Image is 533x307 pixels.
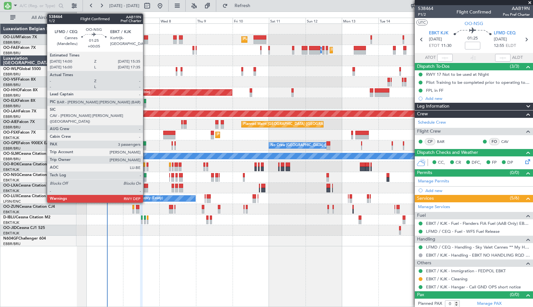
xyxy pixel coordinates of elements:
[3,72,21,77] a: EBBR/BRU
[3,178,19,183] a: EBKT/KJK
[3,35,37,39] a: OO-LUMFalcon 7X
[219,1,258,11] button: Refresh
[418,12,433,17] span: P1/2
[3,99,18,103] span: OO-ELK
[3,194,18,198] span: OO-LUX
[3,78,36,82] a: OO-VSFFalcon 8X
[3,104,21,109] a: EBBR/BRU
[437,139,451,145] a: BAR
[456,160,461,166] span: CR
[3,110,19,113] span: OO-LAH
[510,291,519,298] span: (0/0)
[3,205,19,209] span: OO-ZUN
[125,194,163,203] div: No Crew Nancy (Essey)
[3,152,54,156] a: OO-SLMCessna Citation XLS
[3,162,55,166] a: OO-ROKCessna Citation CJ4
[441,43,451,49] span: 11:30
[503,5,530,12] span: AAB19N
[3,46,36,50] a: OO-FAEFalcon 7X
[3,51,21,56] a: EBBR/BRU
[494,43,504,49] span: 12:55
[3,88,38,92] a: OO-HHOFalcon 8X
[417,63,449,70] span: Dispatch To-Dos
[3,120,17,124] span: OO-AIE
[503,12,530,17] span: Pos Pref Charter
[477,301,502,307] a: Manage PAX
[426,268,506,274] a: EBKT / KJK - Immigration - FEDPOL EBKT
[3,226,45,230] a: OO-JIDCessna CJ1 525
[3,46,18,50] span: OO-FAE
[3,241,21,246] a: EBBR/BRU
[417,212,426,219] span: Fuel
[429,36,442,43] span: [DATE]
[3,83,21,87] a: EBBR/BRU
[417,103,449,110] span: Leg Information
[3,146,21,151] a: EBBR/BRU
[3,114,21,119] a: EBBR/BRU
[243,119,344,129] div: Planned Maint [GEOGRAPHIC_DATA] ([GEOGRAPHIC_DATA])
[510,63,519,70] span: (3/3)
[418,301,442,307] label: Planned PAX
[417,169,432,177] span: Permits
[342,18,378,23] div: Mon 13
[416,20,428,25] button: UTC
[306,18,342,23] div: Sun 12
[510,195,519,201] span: (5/6)
[426,88,443,93] div: FPL in FF
[417,149,478,156] span: Dispatch Checks and Weather
[17,15,68,20] span: All Aircraft
[418,119,446,126] a: Schedule Crew
[3,141,18,145] span: OO-GPE
[3,157,21,162] a: EBBR/BRU
[418,5,433,12] span: 538464
[3,67,41,71] a: OO-WLPGlobal 5500
[3,199,21,204] a: LFSN/ENC
[3,35,19,39] span: OO-LUM
[3,189,19,193] a: EBKT/KJK
[425,188,530,193] div: Add new
[472,160,481,166] span: DFC,
[229,4,256,8] span: Refresh
[378,18,415,23] div: Tue 14
[512,55,523,61] span: ALDT
[494,36,507,43] span: [DATE]
[425,138,435,145] div: CP
[196,18,233,23] div: Thu 9
[510,169,519,176] span: (0/0)
[217,130,292,140] div: Planned Maint Kortrijk-[GEOGRAPHIC_DATA]
[429,43,440,49] span: ETOT
[3,184,18,188] span: OO-LXA
[243,35,360,44] div: Planned Maint [GEOGRAPHIC_DATA] ([GEOGRAPHIC_DATA] National)
[20,1,57,11] input: A/C (Reg. or Type)
[492,160,497,166] span: FP
[426,284,521,290] a: EBKT / KJK - Hangar - Call GND OPS short notice
[465,20,483,27] span: OO-NSG
[489,138,500,145] div: FO
[3,131,36,135] a: OO-FSXFalcon 7X
[429,30,449,37] span: EBKT KJK
[426,72,489,77] div: RWY 17 Not to be used at NIght
[457,9,491,15] div: Flight Confirmed
[426,252,530,258] a: EBKT / KJK - Handling - EBKT NO HANDLING RQD FOR CJ
[3,141,57,145] a: OO-GPEFalcon 900EX EASy II
[506,43,516,49] span: ELDT
[3,110,36,113] a: OO-LAHFalcon 7X
[269,18,306,23] div: Sat 11
[417,236,435,243] span: Handling
[425,96,530,101] div: Add new
[418,204,450,210] a: Manage Services
[417,110,428,118] span: Crew
[3,78,18,82] span: OO-VSF
[426,276,467,282] a: EBKT / KJK - Cleaning
[467,35,478,42] span: 01:25
[3,184,54,188] a: OO-LXACessna Citation CJ4
[3,237,18,241] span: N604GF
[86,18,123,23] div: Mon 6
[426,221,530,226] a: EBKT / KJK - Fuel - Flanders FIA Fuel (AAB Only) EBKT / KJK
[417,291,424,299] span: Pax
[3,120,35,124] a: OO-AIEFalcon 7X
[507,160,513,166] span: DP
[3,231,19,236] a: EBKT/KJK
[3,210,19,215] a: EBKT/KJK
[3,99,35,103] a: OO-ELKFalcon 8X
